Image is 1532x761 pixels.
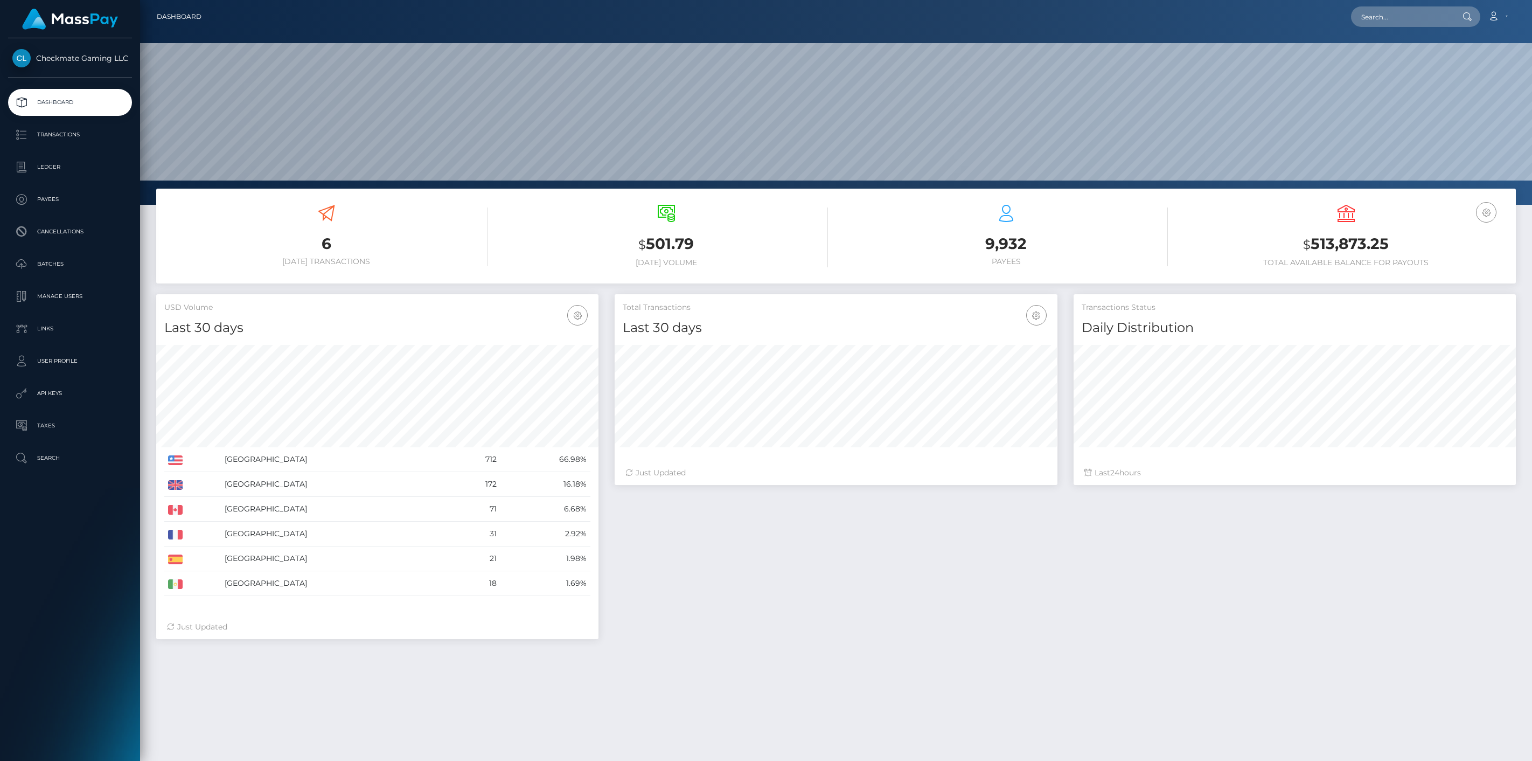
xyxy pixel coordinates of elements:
[12,288,128,305] p: Manage Users
[12,256,128,272] p: Batches
[844,257,1168,266] h6: Payees
[12,450,128,466] p: Search
[844,233,1168,254] h3: 9,932
[164,233,488,254] h3: 6
[1082,319,1508,337] h4: Daily Distribution
[12,418,128,434] p: Taxes
[504,258,828,267] h6: [DATE] Volume
[8,283,132,310] a: Manage Users
[623,302,1049,313] h5: Total Transactions
[452,472,500,497] td: 172
[8,218,132,245] a: Cancellations
[167,621,588,633] div: Just Updated
[8,380,132,407] a: API Keys
[452,571,500,596] td: 18
[500,472,590,497] td: 16.18%
[168,555,183,564] img: ES.png
[12,94,128,110] p: Dashboard
[8,53,132,63] span: Checkmate Gaming LLC
[164,257,488,266] h6: [DATE] Transactions
[625,467,1046,479] div: Just Updated
[12,353,128,369] p: User Profile
[168,455,183,465] img: US.png
[623,319,1049,337] h4: Last 30 days
[221,497,452,522] td: [GEOGRAPHIC_DATA]
[500,497,590,522] td: 6.68%
[1303,237,1311,252] small: $
[1110,468,1119,478] span: 24
[12,49,31,67] img: Checkmate Gaming LLC
[8,89,132,116] a: Dashboard
[221,472,452,497] td: [GEOGRAPHIC_DATA]
[168,480,183,490] img: GB.png
[504,233,828,255] h3: 501.79
[8,412,132,439] a: Taxes
[168,530,183,539] img: FR.png
[221,571,452,596] td: [GEOGRAPHIC_DATA]
[221,447,452,472] td: [GEOGRAPHIC_DATA]
[12,159,128,175] p: Ledger
[1351,6,1452,27] input: Search...
[452,546,500,571] td: 21
[12,321,128,337] p: Links
[8,251,132,278] a: Batches
[8,348,132,375] a: User Profile
[500,522,590,546] td: 2.92%
[1084,467,1505,479] div: Last hours
[500,571,590,596] td: 1.69%
[500,546,590,571] td: 1.98%
[22,9,118,30] img: MassPay Logo
[1184,233,1508,255] h3: 513,873.25
[221,522,452,546] td: [GEOGRAPHIC_DATA]
[638,237,646,252] small: $
[164,302,590,313] h5: USD Volume
[8,186,132,213] a: Payees
[452,522,500,546] td: 31
[168,579,183,589] img: MX.png
[1082,302,1508,313] h5: Transactions Status
[12,127,128,143] p: Transactions
[12,191,128,207] p: Payees
[168,505,183,515] img: CA.png
[221,546,452,571] td: [GEOGRAPHIC_DATA]
[8,445,132,472] a: Search
[1184,258,1508,267] h6: Total Available Balance for Payouts
[8,121,132,148] a: Transactions
[164,319,590,337] h4: Last 30 days
[157,5,201,28] a: Dashboard
[500,447,590,472] td: 66.98%
[12,385,128,402] p: API Keys
[452,497,500,522] td: 71
[8,154,132,181] a: Ledger
[8,315,132,342] a: Links
[12,224,128,240] p: Cancellations
[452,447,500,472] td: 712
